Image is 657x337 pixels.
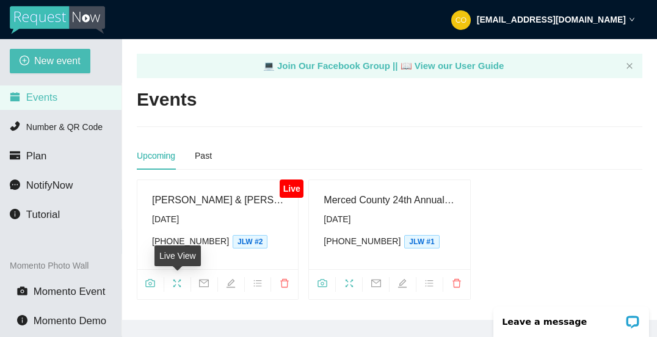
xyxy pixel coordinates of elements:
span: laptop [263,60,275,71]
div: [PHONE_NUMBER] [152,234,283,248]
span: NotifyNow [26,179,73,191]
span: camera [137,278,164,292]
iframe: LiveChat chat widget [485,299,657,337]
span: Momento Event [34,286,106,297]
div: [DATE] [152,212,283,226]
span: phone [10,121,20,131]
h2: Events [137,87,197,112]
span: calendar [10,92,20,102]
div: [DATE] [324,212,455,226]
span: New event [34,53,81,68]
span: down [629,16,635,23]
span: fullscreen [164,278,191,292]
span: message [10,179,20,190]
span: mail [191,278,217,292]
div: Merced County 24th Annual Career [DATE] [324,192,455,208]
div: Upcoming [137,149,175,162]
span: Events [26,92,57,103]
button: plus-circleNew event [10,49,90,73]
span: Tutorial [26,209,60,220]
span: laptop [401,60,412,71]
div: Past [195,149,212,162]
span: camera [17,286,27,296]
span: Plan [26,150,47,162]
span: mail [363,278,389,292]
div: [PERSON_NAME] & [PERSON_NAME] [DATE] [152,192,283,208]
span: plus-circle [20,56,29,67]
button: close [626,62,633,70]
a: laptop View our User Guide [401,60,504,71]
span: JLW #1 [404,235,439,248]
span: edit [390,278,416,292]
span: bars [245,278,271,292]
span: info-circle [17,315,27,325]
div: Live [280,179,303,198]
div: Live View [154,245,201,266]
span: Number & QR Code [26,122,103,132]
span: delete [443,278,470,292]
span: info-circle [10,209,20,219]
strong: [EMAIL_ADDRESS][DOMAIN_NAME] [477,15,626,24]
span: Momento Demo [34,315,106,327]
a: laptop Join Our Facebook Group || [263,60,401,71]
img: 80ccb84ea51d40aec798d9c2fdf281a2 [451,10,471,30]
span: delete [271,278,298,292]
span: edit [218,278,244,292]
span: bars [416,278,443,292]
span: fullscreen [336,278,362,292]
div: [PHONE_NUMBER] [324,234,455,248]
span: JLW #2 [233,235,267,248]
span: camera [309,278,335,292]
span: credit-card [10,150,20,161]
img: RequestNow [10,6,105,34]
